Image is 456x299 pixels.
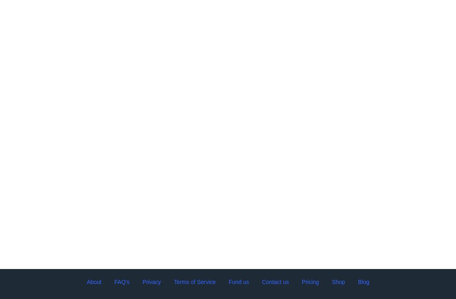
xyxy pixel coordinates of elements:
[332,277,345,286] a: Shop
[229,277,249,286] a: Fund us
[174,277,216,286] a: Terms of Service
[142,277,161,286] a: Privacy
[302,277,319,286] a: Pricing
[87,277,101,286] a: About
[358,277,369,286] a: Blog
[115,277,129,286] a: FAQ's
[262,277,288,286] a: Contact us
